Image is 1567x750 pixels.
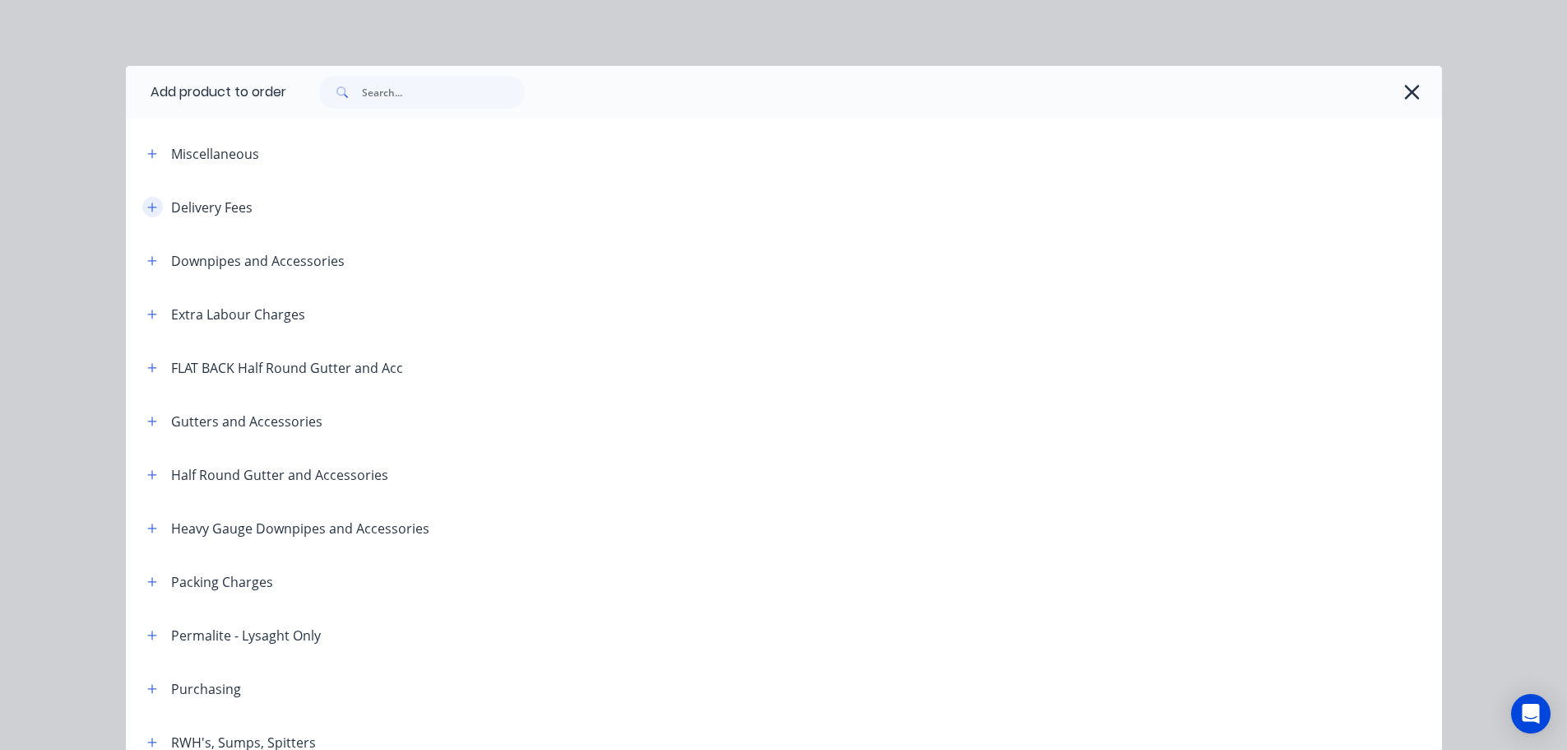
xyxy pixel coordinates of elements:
[171,679,241,699] div: Purchasing
[171,572,273,592] div: Packing Charges
[171,305,305,324] div: Extra Labour Charges
[171,198,253,217] div: Delivery Fees
[171,465,388,485] div: Half Round Gutter and Accessories
[362,76,525,109] input: Search...
[171,412,322,431] div: Gutters and Accessories
[171,519,429,538] div: Heavy Gauge Downpipes and Accessories
[171,358,403,378] div: FLAT BACK Half Round Gutter and Acc
[171,144,259,164] div: Miscellaneous
[1511,694,1551,734] div: Open Intercom Messenger
[171,626,321,645] div: Permalite - Lysaght Only
[171,251,345,271] div: Downpipes and Accessories
[126,66,286,119] div: Add product to order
